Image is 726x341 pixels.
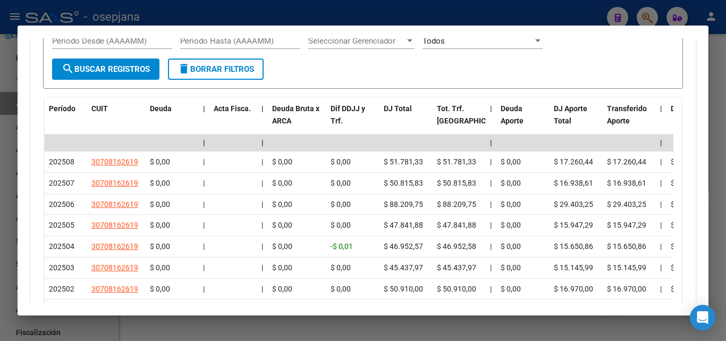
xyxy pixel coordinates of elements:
[437,242,476,251] span: $ 46.952,58
[671,221,691,229] span: $ 0,00
[261,104,264,113] span: |
[257,97,268,144] datatable-header-cell: |
[490,221,492,229] span: |
[607,157,646,166] span: $ 17.260,44
[203,221,205,229] span: |
[331,285,351,293] span: $ 0,00
[496,97,550,144] datatable-header-cell: Deuda Aporte
[178,62,190,75] mat-icon: delete
[379,97,433,144] datatable-header-cell: DJ Total
[437,221,476,229] span: $ 47.841,88
[384,157,423,166] span: $ 51.781,33
[607,263,646,272] span: $ 15.145,99
[199,97,209,144] datatable-header-cell: |
[203,200,205,209] span: |
[501,242,521,251] span: $ 0,00
[437,285,476,293] span: $ 50.910,00
[203,179,205,187] span: |
[91,263,138,272] span: 30708162619
[203,138,205,147] span: |
[554,104,587,125] span: DJ Aporte Total
[261,138,264,147] span: |
[261,179,263,187] span: |
[150,221,170,229] span: $ 0,00
[607,221,646,229] span: $ 15.947,29
[91,104,108,113] span: CUIT
[272,200,292,209] span: $ 0,00
[384,200,423,209] span: $ 88.209,75
[261,242,263,251] span: |
[272,179,292,187] span: $ 0,00
[91,285,138,293] span: 30708162619
[490,138,492,147] span: |
[150,263,170,272] span: $ 0,00
[437,200,476,209] span: $ 88.209,75
[308,36,405,46] span: Seleccionar Gerenciador
[91,200,138,209] span: 30708162619
[52,59,159,80] button: Buscar Registros
[168,59,264,80] button: Borrar Filtros
[671,104,714,113] span: Deuda Contr.
[45,97,87,144] datatable-header-cell: Período
[150,179,170,187] span: $ 0,00
[437,157,476,166] span: $ 51.781,33
[671,285,691,293] span: $ 0,00
[384,263,423,272] span: $ 45.437,97
[660,157,662,166] span: |
[554,263,593,272] span: $ 15.145,99
[550,97,603,144] datatable-header-cell: DJ Aporte Total
[490,157,492,166] span: |
[660,200,662,209] span: |
[384,179,423,187] span: $ 50.815,83
[660,221,662,229] span: |
[49,104,75,113] span: Período
[49,242,74,251] span: 202504
[660,104,662,113] span: |
[490,104,492,113] span: |
[501,179,521,187] span: $ 0,00
[384,221,423,229] span: $ 47.841,88
[150,242,170,251] span: $ 0,00
[331,179,351,187] span: $ 0,00
[603,97,656,144] datatable-header-cell: Transferido Aporte
[203,157,205,166] span: |
[261,263,263,272] span: |
[490,285,492,293] span: |
[331,242,353,251] span: -$ 0,01
[607,179,646,187] span: $ 16.938,61
[660,138,662,147] span: |
[261,285,263,293] span: |
[272,157,292,166] span: $ 0,00
[607,200,646,209] span: $ 29.403,25
[91,242,138,251] span: 30708162619
[91,221,138,229] span: 30708162619
[203,285,205,293] span: |
[62,62,74,75] mat-icon: search
[437,104,509,125] span: Tot. Trf. [GEOGRAPHIC_DATA]
[209,97,257,144] datatable-header-cell: Acta Fisca.
[490,263,492,272] span: |
[272,221,292,229] span: $ 0,00
[261,200,263,209] span: |
[490,179,492,187] span: |
[49,179,74,187] span: 202507
[326,97,379,144] datatable-header-cell: Dif DDJJ y Trf.
[178,64,254,74] span: Borrar Filtros
[486,97,496,144] datatable-header-cell: |
[272,104,319,125] span: Deuda Bruta x ARCA
[423,36,445,46] span: Todos
[150,200,170,209] span: $ 0,00
[261,157,263,166] span: |
[607,285,646,293] span: $ 16.970,00
[671,157,691,166] span: $ 0,00
[331,157,351,166] span: $ 0,00
[490,200,492,209] span: |
[146,97,199,144] datatable-header-cell: Deuda
[671,200,691,209] span: $ 0,00
[554,285,593,293] span: $ 16.970,00
[656,97,666,144] datatable-header-cell: |
[49,200,74,209] span: 202506
[150,104,172,113] span: Deuda
[607,104,647,125] span: Transferido Aporte
[660,179,662,187] span: |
